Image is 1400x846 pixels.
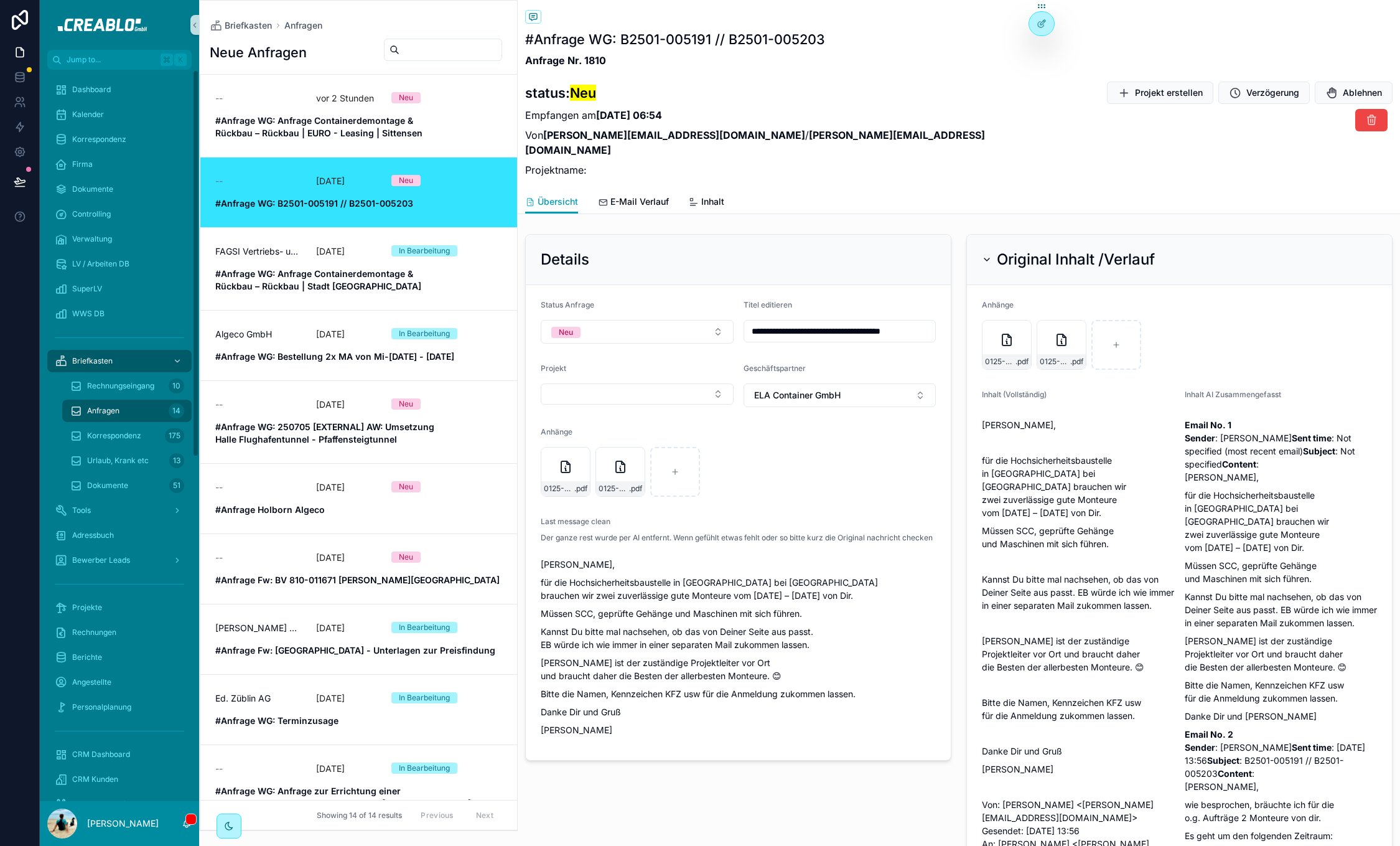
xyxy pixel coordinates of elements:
[215,645,495,656] strong: #Anfrage Fw: [GEOGRAPHIC_DATA] - Unterlagen zur Preisfindung
[399,92,413,103] div: Neu
[72,234,112,244] span: Verwaltung
[599,484,629,494] span: 0125-004884-M2
[1185,634,1378,674] p: [PERSON_NAME] ist der zuständige Projektleiter vor Ort und braucht daher die Besten der allerbest...
[541,383,734,405] button: Select Button
[215,421,437,444] strong: #Anfrage WG: 250705 [EXTERNAL] AW: Umsetzung Halle Flughafentunnel - Pfaffensteigtunnel
[200,157,517,227] a: --[DATE]Neu#Anfrage WG: B2501-005191 // B2501-005203
[47,671,192,693] a: Angestellte
[541,705,936,718] p: Danke Dir und Gruß
[316,328,345,341] p: [DATE]
[1315,82,1393,104] button: Ablehnen
[200,310,517,380] a: Algeco GmbH[DATE]In Bearbeitung#Anfrage WG: Bestellung 2x MA von Mi-[DATE] - [DATE]
[47,278,192,300] a: SuperLV
[1218,768,1252,779] strong: Content
[215,175,223,187] span: --
[316,175,345,187] p: [DATE]
[72,627,116,637] span: Rechnungen
[200,75,517,157] a: --vor 2 StundenNeu#Anfrage WG: Anfrage Containerdemontage & Rückbau – Rückbau | EURO - Leasing | ...
[1222,459,1256,469] strong: Content
[1185,829,1378,842] p: Es geht um den folgenden Zeitraum:
[215,268,421,291] strong: #Anfrage WG: Anfrage Containerdemontage & Rückbau – Rückbau | Stadt [GEOGRAPHIC_DATA]
[215,92,223,105] span: --
[525,162,1061,177] p: Projektname:
[62,425,192,447] a: Korrespondenz175
[1292,742,1332,753] strong: Sent time
[629,484,642,494] span: .pdf
[47,128,192,151] a: Korrespondenz
[169,378,184,393] div: 10
[169,453,184,468] div: 13
[215,351,454,362] strong: #Anfrage WG: Bestellung 2x MA von Mi-[DATE] - [DATE]
[541,250,589,270] h2: Details
[1343,87,1382,99] span: Ablehnen
[47,793,192,815] a: CRM Personalfirmen
[982,454,1175,519] p: für die Hochsicherheitsbaustelle in [GEOGRAPHIC_DATA] bei [GEOGRAPHIC_DATA] brauchen wir zwei zuv...
[215,575,500,585] strong: #Anfrage Fw: BV 810-011671 [PERSON_NAME][GEOGRAPHIC_DATA]
[598,190,669,215] a: E-Mail Verlauf
[62,400,192,422] a: Anfragen14
[72,603,102,613] span: Projekte
[200,380,517,463] a: --[DATE]Neu#Anfrage WG: 250705 [EXTERNAL] AW: Umsetzung Halle Flughafentunnel - Pfaffensteigtunnel
[1185,590,1378,629] p: Kannst Du bitte mal nachsehen, ob das von Deiner Seite aus passt. EB würde ich wie immer in einer...
[72,209,111,219] span: Controlling
[982,300,1014,309] span: Anhänge
[215,245,301,258] span: FAGSI Vertriebs- und Vermietungs-GmbH
[1185,559,1378,585] p: Müssen SCC, geprüfte Gehänge und Maschinen mit sich führen.
[215,786,471,809] strong: #Anfrage WG: Anfrage zur Errichtung einer zweigeschossigen Containeranlage in [GEOGRAPHIC_DATA]
[200,745,517,827] a: --[DATE]In Bearbeitung#Anfrage WG: Anfrage zur Errichtung einer zweigeschossigen Containeranlage ...
[200,463,517,533] a: --[DATE]Neu#Anfrage Holborn Algeco
[982,524,1175,550] p: Müssen SCC, geprüfte Gehänge und Maschinen mit sich führen.
[215,115,422,138] strong: #Anfrage WG: Anfrage Containerdemontage & Rückbau – Rückbau | EURO - Leasing | Sittensen
[215,715,338,726] strong: #Anfrage WG: Terminzusage
[541,687,936,700] p: Bitte die Namen, Kennzeichen KFZ usw für die Anmeldung zukommen lassen.
[72,284,102,294] span: SuperLV
[72,774,118,784] span: CRM Kunden
[62,375,192,397] a: Rechnungseingang10
[541,576,936,602] p: für die Hochsicherheitsbaustelle in [GEOGRAPHIC_DATA] bei [GEOGRAPHIC_DATA] brauchen wir zwei zuv...
[541,625,936,651] p: Kannst Du bitte mal nachsehen, ob das von Deiner Seite aus passt. EB würde ich wie immer in einer...
[541,320,734,344] button: Select Button
[215,763,223,775] span: --
[1185,418,1378,484] p: : [PERSON_NAME] : Not specified (most recent email) : Not specified : [PERSON_NAME],
[399,692,450,703] div: In Bearbeitung
[47,253,192,275] a: LV / Arbeiten DB
[744,364,806,373] span: Geschäftspartner
[596,109,662,121] strong: [DATE] 06:54
[525,83,1061,103] h3: status:
[316,763,345,775] p: [DATE]
[215,622,301,634] span: [PERSON_NAME] Wunder des Handwerks
[541,558,936,571] p: [PERSON_NAME],
[744,383,936,407] button: Select Button
[47,153,192,176] a: Firma
[525,31,1061,48] h1: #Anfrage WG: B2501-005191 // B2501-005203
[72,159,93,169] span: Firma
[1185,742,1215,753] strong: Sender
[47,50,192,70] button: Jump to...K
[200,227,517,310] a: FAGSI Vertriebs- und Vermietungs-GmbH[DATE]In Bearbeitung#Anfrage WG: Anfrage Containerdemontage ...
[317,811,402,820] span: Showing 14 of 14 results
[72,505,91,515] span: Tools
[47,78,192,101] a: Dashboard
[1185,433,1215,443] strong: Sender
[47,696,192,718] a: Personalplanung
[87,381,154,391] span: Rechnungseingang
[399,552,413,563] div: Neu
[1185,489,1378,554] p: für die Hochsicherheitsbaustelle in [GEOGRAPHIC_DATA] bei [GEOGRAPHIC_DATA] brauchen wir zwei zuv...
[541,656,936,682] p: [PERSON_NAME] ist der zuständige Projektleiter vor Ort und braucht daher die Besten der allerbest...
[316,552,345,564] p: [DATE]
[1185,390,1281,399] span: Inhalt AI Zusammengefasst
[574,484,587,494] span: .pdf
[62,474,192,497] a: Dokumente51
[72,356,113,366] span: Briefkasten
[525,108,1061,123] p: Empfangen am
[985,357,1015,367] span: 0125-004884-M1
[316,481,345,494] p: [DATE]
[47,103,192,126] a: Kalender
[62,449,192,472] a: Urlaub, Krank etc13
[754,389,841,402] span: ELA Container GmbH
[72,555,130,565] span: Bewerber Leads
[72,85,111,95] span: Dashboard
[215,504,325,515] strong: #Anfrage Holborn Algeco
[1070,357,1083,367] span: .pdf
[316,692,345,705] p: [DATE]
